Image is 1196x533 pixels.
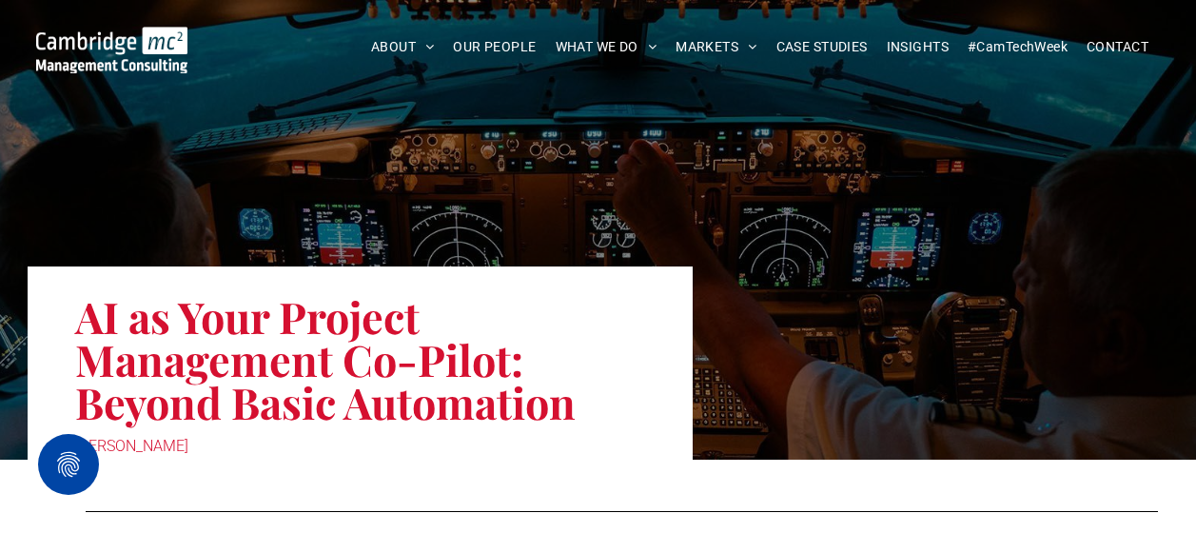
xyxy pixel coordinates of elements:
a: WHAT WE DO [546,32,667,62]
a: CONTACT [1077,32,1158,62]
img: Cambridge MC Logo [36,27,188,73]
a: ABOUT [362,32,444,62]
a: OUR PEOPLE [443,32,545,62]
a: #CamTechWeek [958,32,1077,62]
h1: AI as Your Project Management Co-Pilot: Beyond Basic Automation [75,293,646,425]
div: [PERSON_NAME] [75,433,646,460]
a: MARKETS [666,32,766,62]
a: INSIGHTS [877,32,958,62]
a: CASE STUDIES [767,32,877,62]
